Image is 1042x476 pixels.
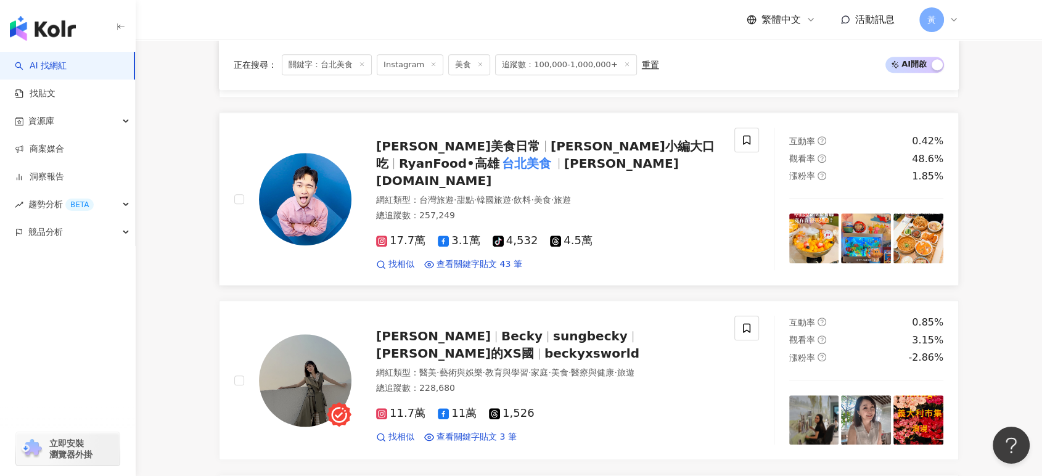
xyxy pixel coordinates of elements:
span: question-circle [818,171,826,180]
span: 正在搜尋 ： [234,60,277,70]
span: 趨勢分析 [28,191,94,218]
span: · [614,367,617,377]
span: 競品分析 [28,218,63,246]
span: Becky [501,329,543,343]
a: 查看關鍵字貼文 3 筆 [424,431,517,443]
span: 找相似 [388,258,414,271]
span: · [531,195,533,205]
a: 找相似 [376,258,414,271]
img: post-image [893,395,943,445]
span: · [454,195,456,205]
div: 0.42% [912,134,943,148]
div: 重置 [642,60,659,70]
span: · [548,367,551,377]
div: 48.6% [912,152,943,166]
img: post-image [841,395,891,445]
span: 台灣旅遊 [419,195,454,205]
span: 11.7萬 [376,407,425,420]
span: 漲粉率 [789,171,815,181]
span: · [511,195,514,205]
span: 黃 [927,13,936,27]
span: · [437,367,439,377]
div: 3.15% [912,334,943,347]
img: post-image [789,395,839,445]
a: 查看關鍵字貼文 43 筆 [424,258,522,271]
div: -2.86% [908,351,943,364]
a: 找相似 [376,431,414,443]
span: 甜點 [456,195,474,205]
span: 藝術與娛樂 [439,367,482,377]
span: 互動率 [789,318,815,327]
span: question-circle [818,335,826,344]
a: 找貼文 [15,88,55,100]
span: · [482,367,485,377]
div: 0.85% [912,316,943,329]
span: 關鍵字：台北美食 [282,54,372,75]
iframe: Help Scout Beacon - Open [993,427,1030,464]
span: 韓國旅遊 [477,195,511,205]
span: 17.7萬 [376,234,425,247]
div: 總追蹤數 ： 257,249 [376,210,720,222]
span: 醫療與健康 [571,367,614,377]
img: post-image [789,213,839,263]
img: logo [10,16,76,41]
span: 美食 [448,54,490,75]
span: 追蹤數：100,000-1,000,000+ [495,54,637,75]
span: 互動率 [789,136,815,146]
span: 1,526 [489,407,535,420]
a: 洞察報告 [15,171,64,183]
span: 11萬 [438,407,477,420]
span: 查看關鍵字貼文 3 筆 [437,431,517,443]
span: 立即安裝 瀏覽器外掛 [49,438,92,460]
span: 旅遊 [554,195,571,205]
span: 3.1萬 [438,234,480,247]
span: [PERSON_NAME] [376,329,491,343]
span: 飲料 [514,195,531,205]
span: 資源庫 [28,107,54,135]
span: sungbecky [553,329,628,343]
span: 觀看率 [789,154,815,163]
span: 觀看率 [789,335,815,345]
img: chrome extension [20,439,44,459]
img: KOL Avatar [259,153,351,245]
span: 家庭 [531,367,548,377]
img: post-image [893,213,943,263]
span: 教育與學習 [485,367,528,377]
a: searchAI 找網紅 [15,60,67,72]
span: [PERSON_NAME]美食日常 [376,139,540,154]
span: 醫美 [419,367,437,377]
span: question-circle [818,154,826,163]
a: KOL Avatar[PERSON_NAME]美食日常[PERSON_NAME]小編大口吃RyanFood•高雄台北美食[PERSON_NAME][DOMAIN_NAME]網紅類型：台灣旅遊·甜... [219,112,959,285]
a: KOL Avatar[PERSON_NAME]Beckysungbecky[PERSON_NAME]的XS國beckyxsworld網紅類型：醫美·藝術與娛樂·教育與學習·家庭·美食·醫療與健康... [219,300,959,460]
span: · [551,195,554,205]
div: 總追蹤數 ： 228,680 [376,382,720,395]
div: 網紅類型 ： [376,194,720,207]
span: 活動訊息 [855,14,895,25]
a: chrome extension立即安裝 瀏覽器外掛 [16,432,120,466]
span: · [568,367,571,377]
div: BETA [65,199,94,211]
span: 美食 [551,367,568,377]
span: 查看關鍵字貼文 43 筆 [437,258,522,271]
span: · [528,367,531,377]
div: 網紅類型 ： [376,367,720,379]
span: RyanFood•高雄 [399,156,499,171]
div: 1.85% [912,170,943,183]
span: · [474,195,476,205]
span: question-circle [818,353,826,361]
span: rise [15,200,23,209]
mark: 台北美食 [499,154,554,173]
span: question-circle [818,136,826,145]
span: 美食 [534,195,551,205]
span: 4,532 [493,234,538,247]
span: Instagram [377,54,443,75]
span: 4.5萬 [550,234,593,247]
span: beckyxsworld [544,346,639,361]
img: KOL Avatar [259,334,351,427]
a: 商案媒合 [15,143,64,155]
span: question-circle [818,318,826,326]
span: 找相似 [388,431,414,443]
span: 漲粉率 [789,353,815,363]
img: post-image [841,213,891,263]
span: 旅遊 [617,367,634,377]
